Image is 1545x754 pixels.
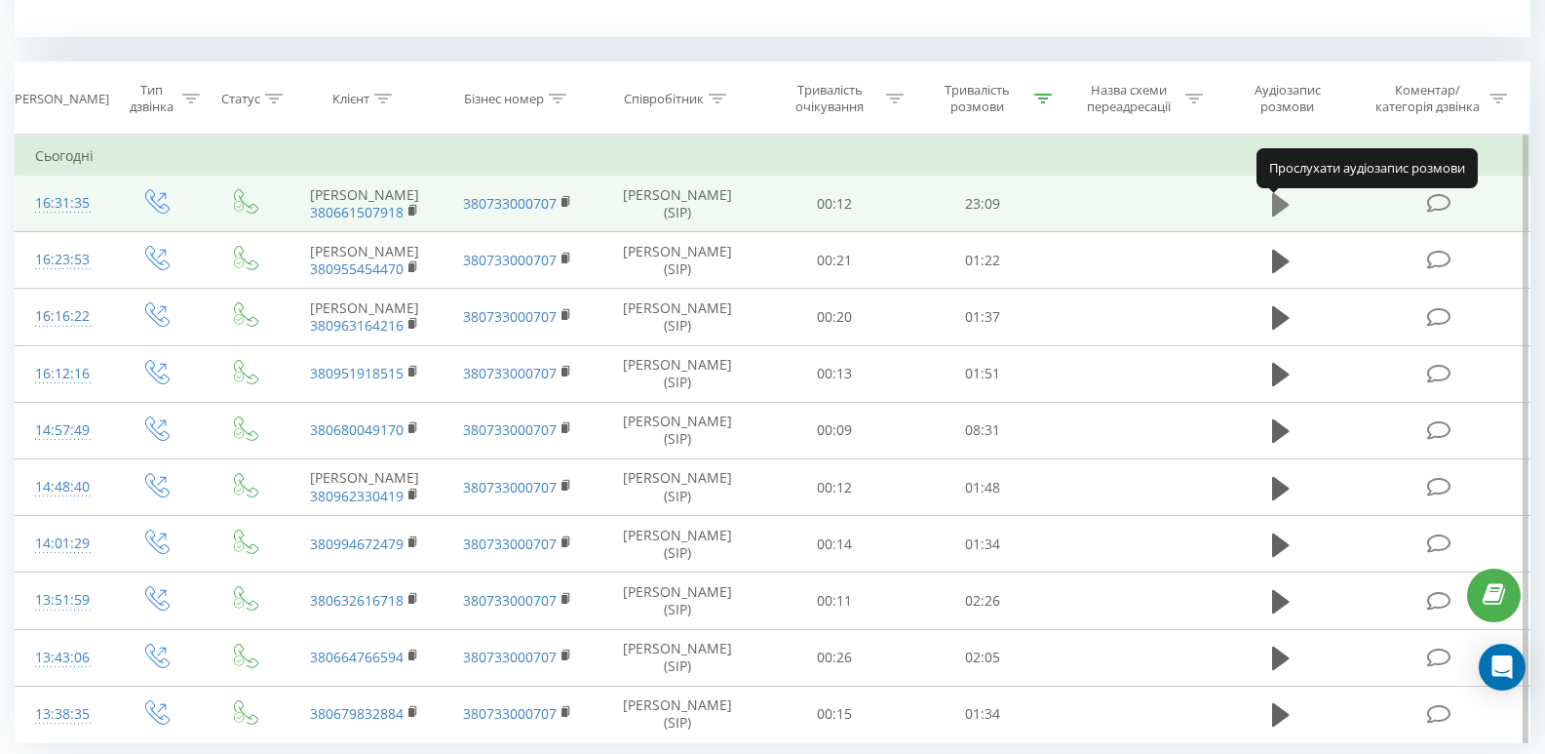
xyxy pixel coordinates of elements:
[908,345,1057,402] td: 01:51
[595,686,760,742] td: [PERSON_NAME] (SIP)
[310,364,404,382] a: 380951918515
[926,82,1029,115] div: Тривалість розмови
[778,82,881,115] div: Тривалість очікування
[35,241,91,279] div: 16:23:53
[463,194,557,213] a: 380733000707
[463,420,557,439] a: 380733000707
[760,516,908,573] td: 00:14
[35,355,91,393] div: 16:12:16
[908,232,1057,289] td: 01:22
[463,648,557,666] a: 380733000707
[595,516,760,573] td: [PERSON_NAME] (SIP)
[310,535,404,553] a: 380994672479
[760,176,908,232] td: 00:12
[908,289,1057,345] td: 01:37
[1479,644,1526,691] div: Open Intercom Messenger
[463,478,557,496] a: 380733000707
[760,345,908,402] td: 00:13
[35,184,91,222] div: 16:31:35
[595,232,760,289] td: [PERSON_NAME] (SIP)
[127,82,176,115] div: Тип дзвінка
[760,629,908,686] td: 00:26
[310,316,404,335] a: 380963164216
[310,420,404,439] a: 380680049170
[16,137,1530,176] td: Сьогодні
[310,203,404,221] a: 380661507918
[1371,82,1485,115] div: Коментар/категорія дзвінка
[1256,148,1478,187] div: Прослухати аудіозапис розмови
[908,516,1057,573] td: 01:34
[595,176,760,232] td: [PERSON_NAME] (SIP)
[908,686,1057,742] td: 01:34
[288,289,442,345] td: [PERSON_NAME]
[35,298,91,336] div: 16:16:22
[908,176,1057,232] td: 23:09
[595,345,760,402] td: [PERSON_NAME] (SIP)
[760,573,908,629] td: 00:11
[760,289,908,345] td: 00:20
[310,648,404,666] a: 380664766594
[310,704,404,723] a: 380679832884
[463,591,557,610] a: 380733000707
[908,629,1057,686] td: 02:05
[595,289,760,345] td: [PERSON_NAME] (SIP)
[288,232,442,289] td: [PERSON_NAME]
[1076,82,1180,115] div: Назва схеми переадресації
[332,91,369,107] div: Клієнт
[35,639,91,677] div: 13:43:06
[35,412,91,450] div: 14:57:49
[35,525,91,563] div: 14:01:29
[624,91,704,107] div: Співробітник
[760,459,908,516] td: 00:12
[310,591,404,610] a: 380632616718
[35,468,91,506] div: 14:48:40
[463,535,557,553] a: 380733000707
[595,402,760,458] td: [PERSON_NAME] (SIP)
[288,176,442,232] td: [PERSON_NAME]
[35,581,91,619] div: 13:51:59
[595,573,760,629] td: [PERSON_NAME] (SIP)
[288,459,442,516] td: [PERSON_NAME]
[310,487,404,505] a: 380962330419
[463,364,557,382] a: 380733000707
[595,459,760,516] td: [PERSON_NAME] (SIP)
[908,573,1057,629] td: 02:26
[35,695,91,734] div: 13:38:35
[463,307,557,326] a: 380733000707
[595,629,760,686] td: [PERSON_NAME] (SIP)
[760,402,908,458] td: 00:09
[908,402,1057,458] td: 08:31
[221,91,260,107] div: Статус
[463,251,557,269] a: 380733000707
[908,459,1057,516] td: 01:48
[11,91,109,107] div: [PERSON_NAME]
[463,704,557,723] a: 380733000707
[1227,82,1347,115] div: Аудіозапис розмови
[760,232,908,289] td: 00:21
[760,686,908,742] td: 00:15
[310,259,404,278] a: 380955454470
[464,91,544,107] div: Бізнес номер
